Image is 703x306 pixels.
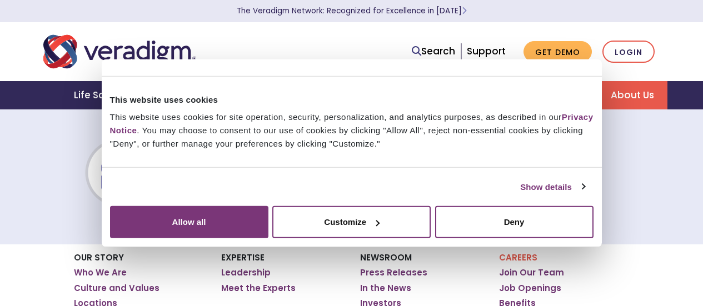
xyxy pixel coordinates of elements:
[412,44,455,59] a: Search
[597,81,667,109] a: About Us
[272,206,431,238] button: Customize
[523,41,592,63] a: Get Demo
[499,283,561,294] a: Job Openings
[110,111,594,151] div: This website uses cookies for site operation, security, personalization, and analytics purposes, ...
[520,180,585,193] a: Show details
[462,6,467,16] span: Learn More
[61,81,153,109] a: Life Sciences
[110,112,594,135] a: Privacy Notice
[499,267,564,278] a: Join Our Team
[602,41,655,63] a: Login
[237,6,467,16] a: The Veradigm Network: Recognized for Excellence in [DATE]Learn More
[467,44,506,58] a: Support
[110,93,594,106] div: This website uses cookies
[360,267,427,278] a: Press Releases
[74,267,127,278] a: Who We Are
[221,283,296,294] a: Meet the Experts
[435,206,594,238] button: Deny
[110,206,268,238] button: Allow all
[43,33,196,70] img: Veradigm logo
[74,283,159,294] a: Culture and Values
[360,283,411,294] a: In the News
[221,267,271,278] a: Leadership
